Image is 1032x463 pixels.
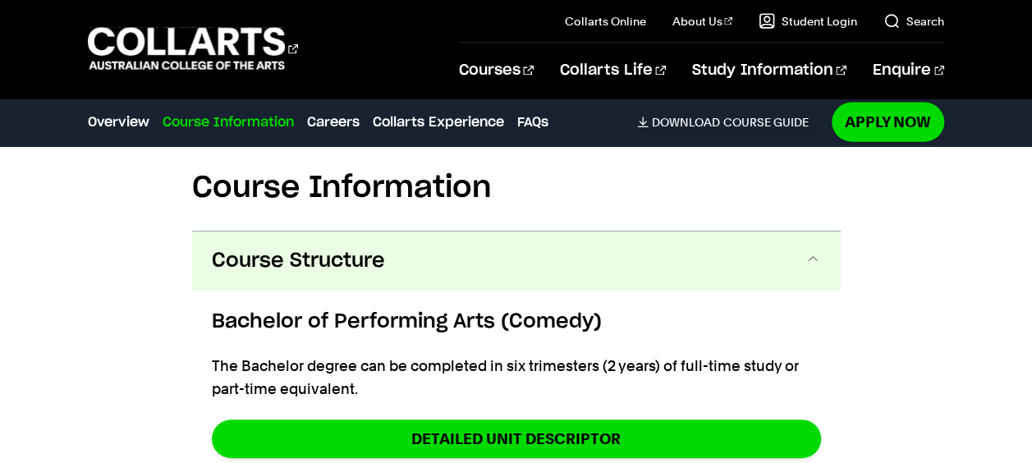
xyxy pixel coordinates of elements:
[458,44,533,98] a: Courses
[873,44,944,98] a: Enquire
[163,112,294,132] a: Course Information
[212,419,821,458] a: DETAILED UNIT DESCRIPTOR
[373,112,504,132] a: Collarts Experience
[637,115,822,130] a: DownloadCourse Guide
[565,13,646,30] a: Collarts Online
[517,112,548,132] a: FAQs
[88,25,298,72] div: Go to homepage
[192,170,841,206] h2: Course Information
[759,13,857,30] a: Student Login
[883,13,944,30] a: Search
[307,112,360,132] a: Careers
[212,248,385,274] span: Course Structure
[88,112,149,132] a: Overview
[672,13,733,30] a: About Us
[652,115,720,130] span: Download
[692,44,846,98] a: Study Information
[560,44,666,98] a: Collarts Life
[212,355,821,401] p: The Bachelor degree can be completed in six trimesters (2 years) of full-time study or part-time ...
[192,231,841,291] button: Course Structure
[832,103,944,141] a: Apply Now
[212,307,821,337] h6: Bachelor of Performing Arts (Comedy)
